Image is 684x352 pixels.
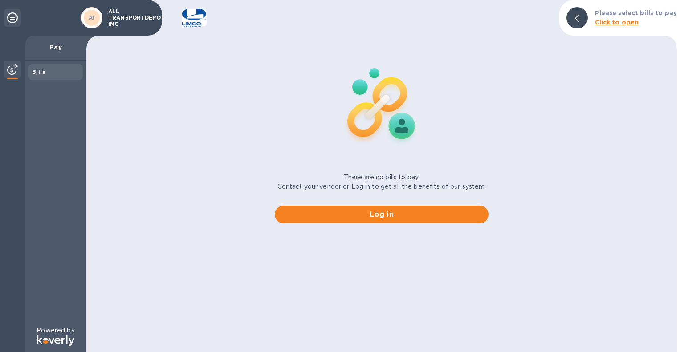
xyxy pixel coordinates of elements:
p: There are no bills to pay. Contact your vendor or Log in to get all the benefits of our system. [277,173,486,191]
p: Pay [32,43,79,52]
span: Log in [282,209,481,220]
p: Powered by [37,326,74,335]
b: Bills [32,69,45,75]
b: Please select bills to pay [595,9,677,16]
b: AI [89,14,95,21]
img: Logo [37,335,74,346]
b: Click to open [595,19,639,26]
p: ALL TRANSPORTDEPOT INC [108,8,153,27]
button: Log in [275,206,489,223]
